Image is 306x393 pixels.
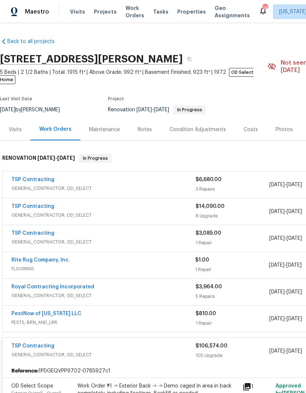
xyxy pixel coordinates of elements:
[138,126,152,133] div: Notes
[287,182,302,187] span: [DATE]
[269,262,302,269] span: -
[11,185,196,192] span: GENERAL_CONTRACTOR, OD_SELECT
[11,319,196,326] span: PESTS, BRN_AND_LRR
[196,177,222,182] span: $6,680.00
[70,8,85,15] span: Visits
[269,315,302,322] span: -
[11,177,54,182] a: TSP Contracting
[37,155,55,161] span: [DATE]
[195,257,209,263] span: $1.00
[243,382,271,391] div: 1
[11,292,196,299] span: GENERAL_CONTRACTOR, OD_SELECT
[269,209,285,214] span: [DATE]
[9,126,22,133] div: Visits
[2,154,75,163] h6: RENOVATION
[11,204,54,209] a: TSP Contracting
[286,263,302,268] span: [DATE]
[269,236,285,241] span: [DATE]
[196,293,269,300] div: 5 Repairs
[94,8,117,15] span: Projects
[287,316,302,321] span: [DATE]
[196,343,227,349] span: $106,574.00
[196,231,221,236] span: $3,085.00
[269,235,302,242] span: -
[276,126,293,133] div: Photos
[11,311,81,316] a: PestNow of [US_STATE] LLC
[170,126,226,133] div: Condition Adjustments
[108,107,206,112] span: Renovation
[287,209,302,214] span: [DATE]
[287,349,302,354] span: [DATE]
[196,212,269,220] div: 8 Upgrade
[25,8,49,15] span: Maestro
[287,289,302,295] span: [DATE]
[174,108,205,112] span: In Progress
[196,352,269,359] div: 105 Upgrade
[215,4,250,19] span: Geo Assignments
[80,155,111,162] span: In Progress
[108,97,124,101] span: Project
[196,239,269,246] div: 1 Repair
[244,126,258,133] div: Costs
[183,53,196,66] button: Copy Address
[269,208,302,215] span: -
[89,126,120,133] div: Maintenance
[11,383,53,389] span: OD Select Scope
[269,288,302,296] span: -
[269,182,285,187] span: [DATE]
[39,126,72,133] div: Work Orders
[262,4,267,12] div: 19
[196,204,225,209] span: $14,090.00
[11,212,196,219] span: GENERAL_CONTRACTOR, OD_SELECT
[269,349,285,354] span: [DATE]
[11,351,196,358] span: GENERAL_CONTRACTOR, OD_SELECT
[196,185,269,193] div: 3 Repairs
[196,311,216,316] span: $810.00
[287,236,302,241] span: [DATE]
[136,107,169,112] span: -
[153,9,168,14] span: Tasks
[11,257,70,263] a: Rite Rug Company, Inc.
[196,320,269,327] div: 1 Repair
[125,4,144,19] span: Work Orders
[269,263,284,268] span: [DATE]
[11,231,54,236] a: TSP Contracting
[11,265,195,273] span: FLOORING
[269,347,302,355] span: -
[269,289,285,295] span: [DATE]
[37,155,75,161] span: -
[11,343,54,349] a: TSP Contracting
[11,367,39,375] b: Reference:
[177,8,206,15] span: Properties
[11,284,94,289] a: Royal Contracting Incorporated
[57,155,75,161] span: [DATE]
[195,266,269,273] div: 1 Repair
[136,107,152,112] span: [DATE]
[154,107,169,112] span: [DATE]
[196,284,222,289] span: $3,964.00
[11,238,196,246] span: GENERAL_CONTRACTOR, OD_SELECT
[269,181,302,188] span: -
[269,316,285,321] span: [DATE]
